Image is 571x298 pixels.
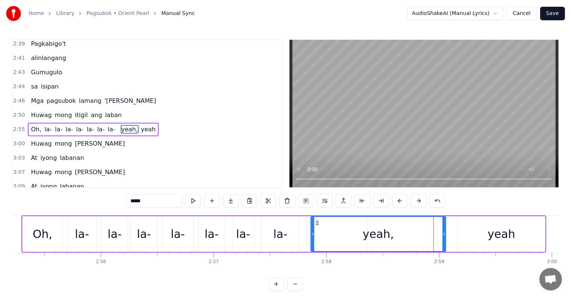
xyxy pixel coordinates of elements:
[54,111,73,119] span: mong
[13,40,25,48] span: 2:39
[209,259,219,265] div: 2:57
[40,82,59,91] span: isipan
[30,54,67,62] span: alinlangang
[30,182,38,191] span: At
[363,226,394,242] div: yeah,
[140,125,156,134] span: yeah
[90,111,103,119] span: ang
[56,10,74,17] a: Library
[434,259,444,265] div: 2:59
[74,168,126,176] span: [PERSON_NAME]
[137,226,151,242] div: la-
[74,139,126,148] span: [PERSON_NAME]
[54,168,73,176] span: mong
[547,259,557,265] div: 3:00
[86,10,149,17] a: Pagsubok • Orient Pearl
[54,125,63,134] span: la-
[30,96,44,105] span: Mga
[273,226,288,242] div: la-
[13,54,25,62] span: 2:41
[13,69,25,76] span: 2:43
[30,154,38,162] span: At
[65,125,74,134] span: la-
[13,140,25,147] span: 3:00
[13,154,25,162] span: 3:03
[161,10,195,17] span: Manual Sync
[54,139,73,148] span: mong
[121,125,139,134] span: yeah,
[59,154,85,162] span: labanan
[75,125,84,134] span: la-
[488,226,515,242] div: yeah
[39,154,58,162] span: iyong
[13,169,25,176] span: 3:07
[104,96,157,105] span: '[PERSON_NAME]
[6,6,21,21] img: youka
[39,182,58,191] span: iyong
[44,125,53,134] span: la-
[59,182,85,191] span: labanan
[30,168,52,176] span: Huwag
[540,7,565,20] button: Save
[96,259,106,265] div: 2:56
[539,268,562,290] div: Open chat
[13,97,25,105] span: 2:46
[86,125,95,134] span: la-
[29,10,44,17] a: Home
[30,125,42,134] span: Oh,
[13,183,25,190] span: 3:09
[33,226,52,242] div: Oh,
[108,226,122,242] div: la-
[30,82,38,91] span: sa
[29,10,195,17] nav: breadcrumb
[78,96,102,105] span: lamang
[321,259,332,265] div: 2:58
[74,111,88,119] span: itigil
[171,226,185,242] div: la-
[96,125,105,134] span: la-
[30,68,63,77] span: Gumugulo
[236,226,250,242] div: la-
[30,139,52,148] span: Huwag
[30,111,52,119] span: Huwag
[105,111,123,119] span: laban
[13,83,25,90] span: 2:44
[13,126,25,133] span: 2:55
[30,39,67,48] span: Pagkabigo't
[506,7,537,20] button: Cancel
[107,125,116,134] span: la-
[75,226,89,242] div: la-
[13,111,25,119] span: 2:50
[46,96,77,105] span: pagsubok
[204,226,219,242] div: la-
